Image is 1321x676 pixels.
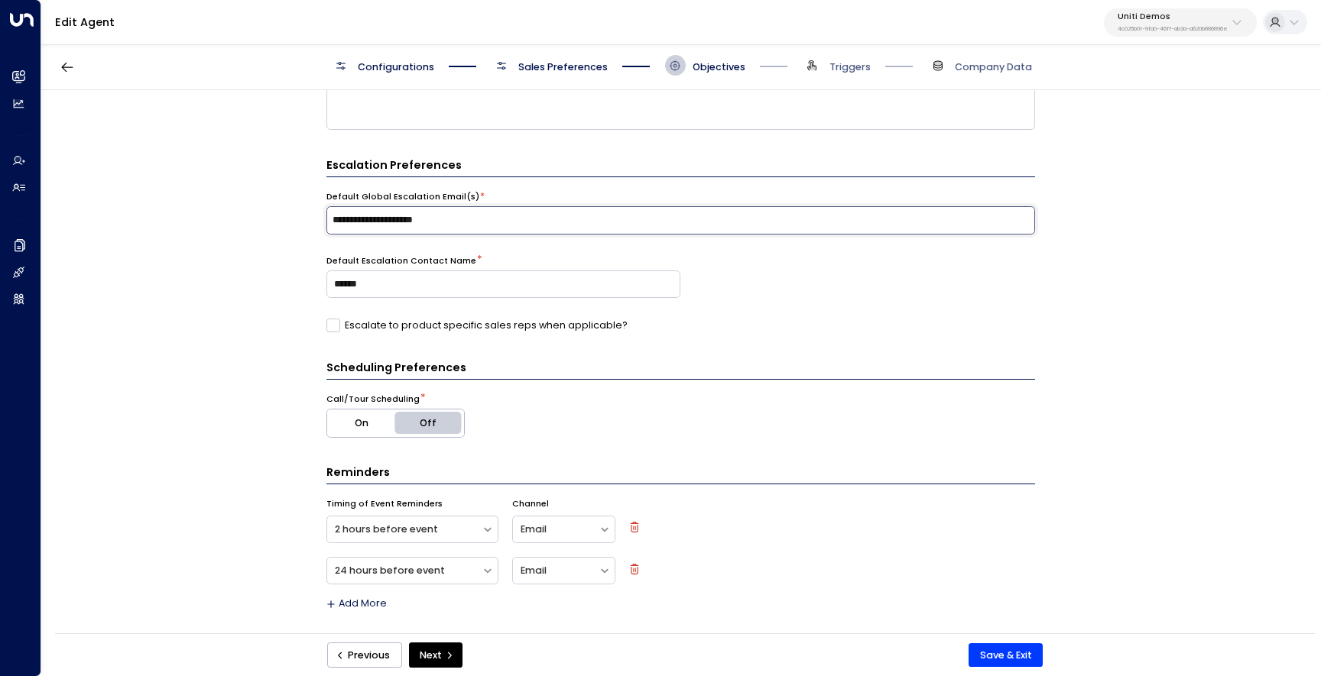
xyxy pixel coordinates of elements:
[693,60,745,74] span: Objectives
[326,498,443,510] label: Timing of Event Reminders
[326,319,628,332] label: Escalate to product specific sales reps when applicable?
[326,157,1035,177] h3: Escalation Preferences
[55,15,115,30] a: Edit Agent
[969,643,1043,668] button: Save & Exit
[955,60,1032,74] span: Company Data
[518,60,608,74] span: Sales Preferences
[1104,8,1257,37] button: Uniti Demos4c025b01-9fa0-46ff-ab3a-a620b886896e
[395,409,464,437] button: Off
[326,464,1035,484] h3: Reminders
[326,191,479,203] label: Default Global Escalation Email(s)
[1118,26,1228,32] p: 4c025b01-9fa0-46ff-ab3a-a620b886896e
[358,60,434,74] span: Configurations
[326,360,1035,380] h3: Scheduling Preferences
[327,409,396,437] button: On
[1118,12,1228,21] p: Uniti Demos
[326,255,476,267] label: Default Escalation Contact Name
[829,60,871,74] span: Triggers
[326,409,465,438] div: Platform
[512,498,549,510] label: Channel
[326,393,420,406] label: Call/Tour Scheduling
[327,642,402,668] button: Previous
[326,598,388,609] button: Add More
[409,642,463,668] button: Next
